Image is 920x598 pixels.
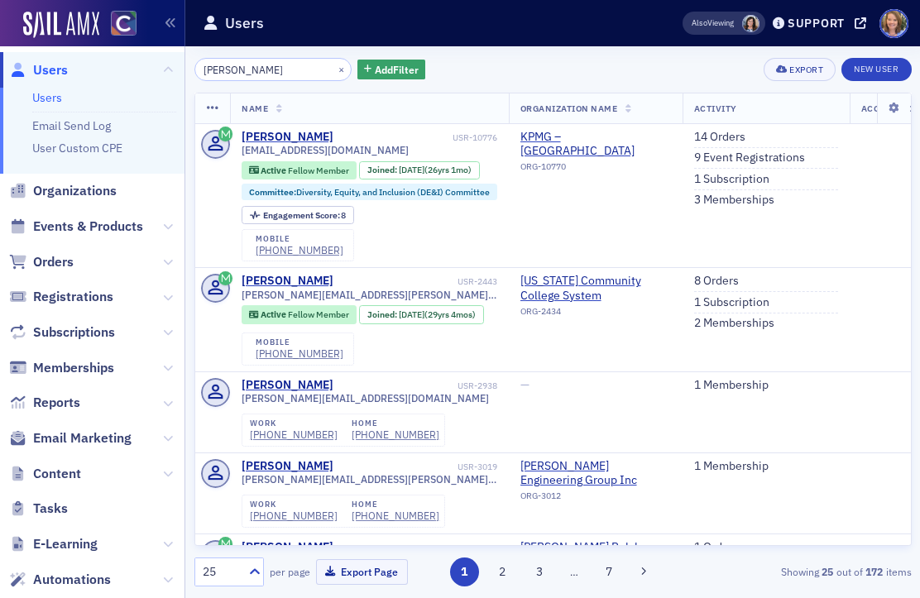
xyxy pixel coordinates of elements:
a: [PERSON_NAME] [242,130,333,145]
div: USR-4090 [337,543,497,553]
span: Users [33,61,68,79]
span: Engagement Score : [263,209,342,221]
div: [PERSON_NAME] [242,274,333,289]
span: Fellow Member [288,165,349,176]
strong: 25 [819,564,836,579]
div: home [352,500,439,509]
a: Subscriptions [9,323,115,342]
div: mobile [256,337,343,347]
span: [PERSON_NAME][EMAIL_ADDRESS][DOMAIN_NAME] [242,392,489,404]
a: Active Fellow Member [249,165,349,175]
div: ORG-10770 [520,161,671,178]
a: [PERSON_NAME] [242,378,333,393]
div: work [250,500,338,509]
a: [PERSON_NAME] Bolshoun & Co LLP [520,540,671,569]
div: Joined: 1999-07-30 00:00:00 [359,161,479,179]
span: Joined : [367,309,399,320]
div: USR-2938 [337,380,497,391]
div: home [352,419,439,428]
a: [US_STATE] Community College System [520,274,671,303]
span: … [563,564,586,579]
button: 2 [487,557,516,586]
div: USR-3019 [337,462,497,472]
div: ORG-3012 [520,490,671,507]
label: per page [270,564,310,579]
a: User Custom CPE [32,141,122,155]
a: Orders [9,253,74,271]
a: 3 Memberships [694,193,774,208]
a: Users [9,61,68,79]
a: 9 Event Registrations [694,151,805,165]
a: [PERSON_NAME] Engineering Group Inc [520,459,671,488]
span: Content [33,465,81,483]
div: Active: Active: Fellow Member [242,305,357,323]
button: 1 [450,557,479,586]
span: Tasks [33,500,68,518]
span: Viewing [692,17,734,29]
h1: Users [225,13,264,33]
a: 14 Orders [694,130,745,145]
div: [PHONE_NUMBER] [256,244,343,256]
button: Export [764,58,836,81]
a: 1 Order [694,540,733,555]
img: SailAMX [23,12,99,38]
span: Active [261,165,288,176]
a: Memberships [9,359,114,377]
span: Add Filter [375,62,419,77]
span: Jacobs Engineering Group Inc [520,459,671,488]
a: E-Learning [9,535,98,553]
span: E-Learning [33,535,98,553]
a: Email Send Log [32,118,111,133]
div: (26yrs 1mo) [399,165,472,175]
a: [PHONE_NUMBER] [352,509,439,522]
a: 1 Subscription [694,172,769,187]
span: KPMG – Shreveport [520,130,671,159]
span: Orders [33,253,74,271]
span: Events & Products [33,218,143,236]
a: 1 Membership [694,378,769,393]
a: [PERSON_NAME] [242,540,333,555]
div: Support [788,16,845,31]
a: [PHONE_NUMBER] [250,509,338,522]
div: work [250,419,338,428]
span: Subscriptions [33,323,115,342]
span: — [520,377,529,392]
div: (29yrs 4mos) [399,309,476,320]
a: New User [841,58,911,81]
div: USR-2443 [337,276,497,287]
span: Fellow Member [288,309,349,320]
div: 25 [203,563,239,581]
span: Active [261,309,288,320]
div: Showing out of items [684,564,912,579]
div: ORG-2434 [520,306,671,323]
div: Joined: 1996-04-17 00:00:00 [359,305,483,323]
span: Automations [33,571,111,589]
div: 8 [263,211,347,220]
span: Profile [879,9,908,38]
span: Organizations [33,182,117,200]
a: Committee:Diversity, Equity, and Inclusion (DE&I) Committee [249,187,490,198]
div: Engagement Score: 8 [242,206,354,224]
a: 8 Orders [694,274,739,289]
input: Search… [194,58,352,81]
div: Committee: [242,184,497,200]
span: Email Marketing [33,429,132,447]
div: USR-10776 [337,132,497,143]
a: KPMG – [GEOGRAPHIC_DATA] [520,130,671,159]
div: mobile [256,234,343,244]
a: [PERSON_NAME] [242,459,333,474]
a: Users [32,90,62,105]
a: [PHONE_NUMBER] [352,428,439,441]
a: Email Marketing [9,429,132,447]
span: Joined : [367,165,399,175]
a: 1 Membership [694,459,769,474]
span: Stacy Svendsen [742,15,759,32]
a: Content [9,465,81,483]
